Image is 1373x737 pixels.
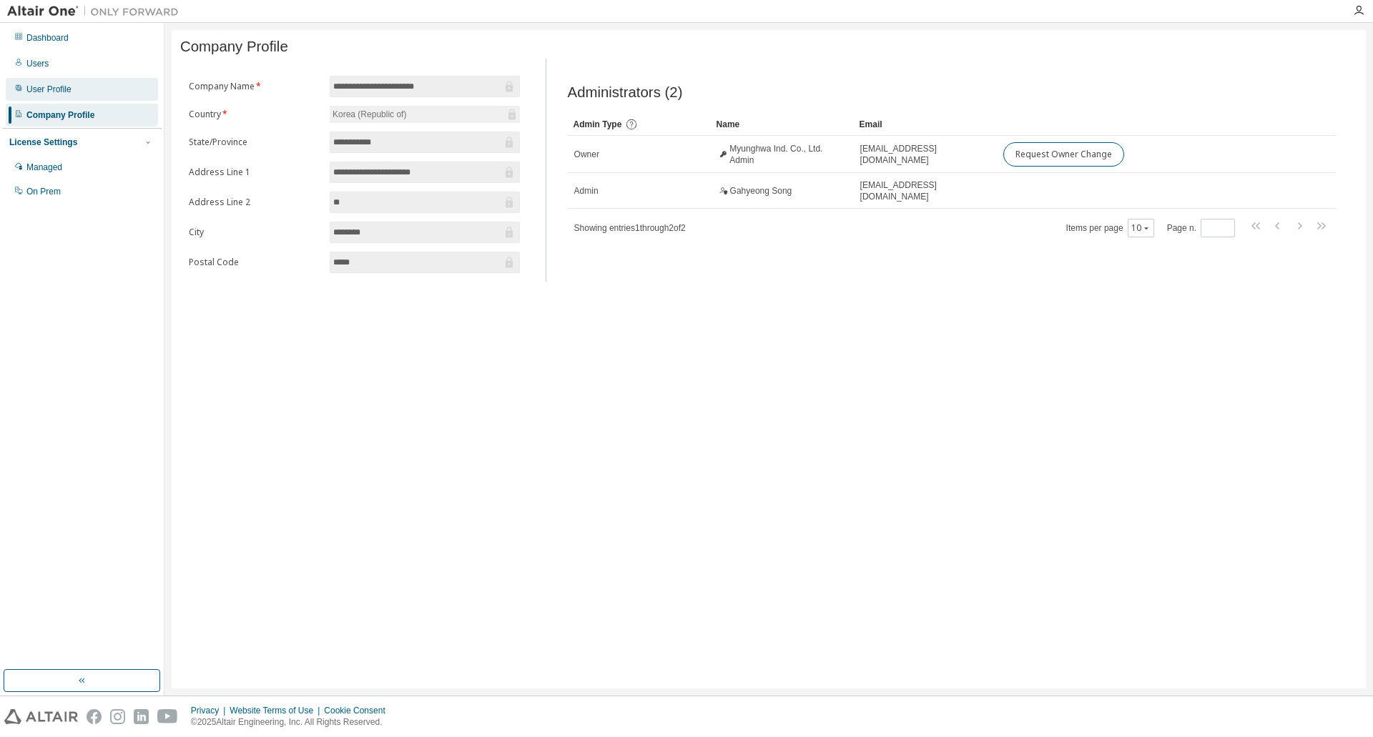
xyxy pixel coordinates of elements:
[574,185,599,197] span: Admin
[860,143,990,166] span: [EMAIL_ADDRESS][DOMAIN_NAME]
[26,32,69,44] div: Dashboard
[87,709,102,724] img: facebook.svg
[730,185,792,197] span: Gahyeong Song
[860,179,990,202] span: [EMAIL_ADDRESS][DOMAIN_NAME]
[180,39,288,55] span: Company Profile
[574,223,686,233] span: Showing entries 1 through 2 of 2
[1066,219,1154,237] span: Items per page
[7,4,186,19] img: Altair One
[574,119,622,129] span: Admin Type
[4,709,78,724] img: altair_logo.svg
[191,705,230,716] div: Privacy
[189,137,321,148] label: State/Province
[330,106,520,123] div: Korea (Republic of)
[26,186,61,197] div: On Prem
[189,227,321,238] label: City
[189,81,321,92] label: Company Name
[860,113,991,136] div: Email
[189,109,321,120] label: Country
[189,257,321,268] label: Postal Code
[230,705,324,716] div: Website Terms of Use
[1167,219,1235,237] span: Page n.
[110,709,125,724] img: instagram.svg
[1003,142,1124,167] button: Request Owner Change
[134,709,149,724] img: linkedin.svg
[330,107,408,122] div: Korea (Republic of)
[189,197,321,208] label: Address Line 2
[729,143,847,166] span: Myunghwa Ind. Co., Ltd. Admin
[574,149,599,160] span: Owner
[9,137,77,148] div: License Settings
[189,167,321,178] label: Address Line 1
[157,709,178,724] img: youtube.svg
[26,84,72,95] div: User Profile
[717,113,848,136] div: Name
[1131,222,1151,234] button: 10
[26,109,94,121] div: Company Profile
[191,716,394,728] p: © 2025 Altair Engineering, Inc. All Rights Reserved.
[26,58,49,69] div: Users
[26,162,62,173] div: Managed
[568,84,683,101] span: Administrators (2)
[324,705,393,716] div: Cookie Consent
